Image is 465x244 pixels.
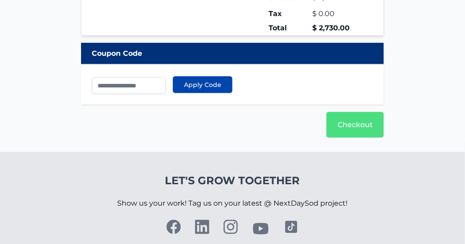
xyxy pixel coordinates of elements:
p: Show us your work! Tag us on your latest @ NextDaySod project! [118,188,348,220]
a: Checkout [326,112,384,138]
td: $ 0.00 [311,7,367,21]
td: $ 2,730.00 [311,21,367,36]
td: Tax [267,7,311,21]
span: Apply Code [184,80,221,89]
td: Total [267,21,311,36]
h4: Let's Grow Together [118,174,348,188]
div: Coupon Code [81,43,384,64]
button: Apply Code [173,76,232,93]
